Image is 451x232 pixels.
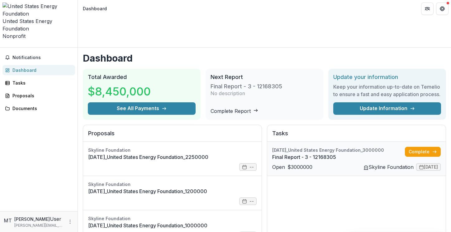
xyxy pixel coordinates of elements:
a: [DATE]_United States Energy Foundation_2250000 [88,153,257,161]
a: Complete Report [211,108,258,114]
a: [DATE]_United States Energy Foundation_1200000 [88,188,257,195]
span: Notifications [12,55,73,60]
h3: Keep your information up-to-date on Temelio to ensure a fast and easy application process. [333,83,441,98]
a: [DATE]_United States Energy Foundation_1000000 [88,222,257,229]
div: Tasks [12,80,70,86]
div: Documents [12,105,70,112]
img: United States Energy Foundation [2,2,75,17]
a: Tasks [2,78,75,88]
h1: Dashboard [83,53,446,64]
p: User [50,215,61,223]
h2: Proposals [88,130,257,142]
nav: breadcrumb [80,4,109,13]
div: Dashboard [12,67,70,73]
div: Dashboard [83,5,107,12]
button: More [66,218,74,225]
p: [PERSON_NAME] [14,216,50,222]
button: Get Help [436,2,449,15]
button: Partners [421,2,434,15]
h2: Update your information [333,74,441,81]
div: Ms. Mariah Tate [4,217,12,224]
a: Documents [2,103,75,114]
a: Proposals [2,90,75,101]
p: [PERSON_NAME][EMAIL_ADDRESS][DOMAIN_NAME] [14,223,64,228]
a: Final Report - 3 - 12168305 [272,153,405,161]
a: Dashboard [2,65,75,75]
h2: Next Report [211,74,318,81]
div: United States Energy Foundation [2,17,75,32]
p: No description [211,90,245,97]
div: Proposals [12,92,70,99]
h3: Final Report - 3 - 12168305 [211,83,282,90]
button: See All Payments [88,102,196,115]
span: Nonprofit [2,33,26,39]
h2: Total Awarded [88,74,196,81]
button: Notifications [2,53,75,63]
a: Update Information [333,102,441,115]
a: Complete [405,147,441,157]
h3: $8,450,000 [88,83,151,100]
h2: Tasks [272,130,441,142]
